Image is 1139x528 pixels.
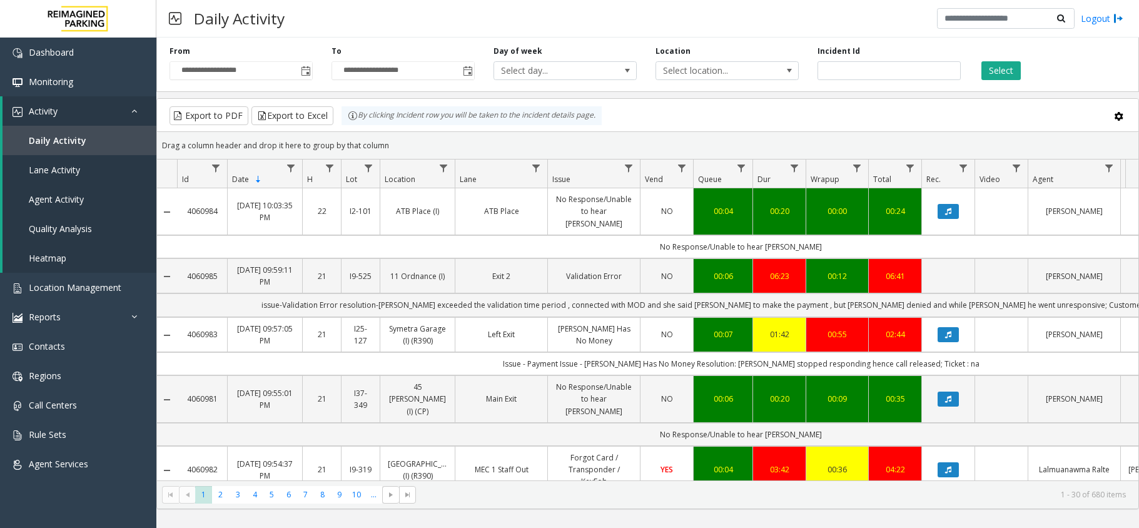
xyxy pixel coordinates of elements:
a: Validation Error [555,270,632,282]
span: Wrapup [811,174,839,185]
a: Quality Analysis [3,214,156,243]
a: 11 Ordnance (I) [388,270,447,282]
span: Page 8 [314,486,331,503]
span: Go to the last page [399,486,416,504]
span: Select location... [656,62,770,79]
img: infoIcon.svg [348,111,358,121]
a: [GEOGRAPHIC_DATA] (I) (R390) [388,458,447,482]
span: Go to the next page [382,486,399,504]
a: Symetra Garage (I) (R390) [388,323,447,347]
a: [DATE] 09:54:37 PM [235,458,295,482]
a: Activity [3,96,156,126]
span: Page 4 [246,486,263,503]
a: 21 [310,328,333,340]
a: Logout [1081,12,1123,25]
img: logout [1113,12,1123,25]
a: 4060985 [185,270,220,282]
div: 00:04 [701,464,745,475]
span: Queue [698,174,722,185]
span: Page 1 [195,486,212,503]
span: Lane [460,174,477,185]
a: 00:20 [761,205,798,217]
a: I25-127 [349,323,372,347]
img: 'icon' [13,342,23,352]
a: 03:42 [761,464,798,475]
span: Page 10 [348,486,365,503]
a: H Filter Menu [321,160,338,176]
div: 06:41 [876,270,914,282]
span: Issue [552,174,570,185]
img: pageIcon [169,3,181,34]
a: 00:00 [814,205,861,217]
a: Agent Activity [3,185,156,214]
a: I37-349 [349,387,372,411]
a: [PERSON_NAME] [1036,205,1113,217]
a: NO [648,328,686,340]
a: 22 [310,205,333,217]
span: Location [385,174,415,185]
img: 'icon' [13,460,23,470]
span: Agent Services [29,458,88,470]
a: 00:24 [876,205,914,217]
span: Toggle popup [460,62,474,79]
a: Collapse Details [157,272,177,282]
a: 06:23 [761,270,798,282]
a: Exit 2 [463,270,540,282]
span: Page 5 [263,486,280,503]
span: Sortable [253,175,263,185]
button: Export to Excel [251,106,333,125]
div: By clicking Incident row you will be taken to the incident details page. [342,106,602,125]
button: Select [981,61,1021,80]
span: Quality Analysis [29,223,92,235]
a: Lalmuanawma Ralte [1036,464,1113,475]
label: Incident Id [818,46,860,57]
span: Page 6 [280,486,297,503]
a: 00:04 [701,205,745,217]
img: 'icon' [13,401,23,411]
label: From [170,46,190,57]
span: NO [661,271,673,282]
span: Daily Activity [29,135,86,146]
span: Reports [29,311,61,323]
span: Total [873,174,891,185]
div: 00:55 [814,328,861,340]
a: 4060981 [185,393,220,405]
div: 00:12 [814,270,861,282]
label: Location [656,46,691,57]
span: Location Management [29,282,121,293]
a: MEC 1 Staff Out [463,464,540,475]
a: [DATE] 09:57:05 PM [235,323,295,347]
div: 00:07 [701,328,745,340]
a: 00:09 [814,393,861,405]
a: [PERSON_NAME] Has No Money [555,323,632,347]
a: Daily Activity [3,126,156,155]
span: Call Centers [29,399,77,411]
span: Agent Activity [29,193,84,205]
a: Collapse Details [157,395,177,405]
a: ATB Place (I) [388,205,447,217]
span: Go to the next page [386,490,396,500]
img: 'icon' [13,48,23,58]
a: 00:20 [761,393,798,405]
span: NO [661,393,673,404]
div: 00:35 [876,393,914,405]
a: NO [648,393,686,405]
a: Collapse Details [157,207,177,217]
a: Wrapup Filter Menu [849,160,866,176]
span: H [307,174,313,185]
span: Dur [757,174,771,185]
span: Page 7 [297,486,314,503]
a: I9-319 [349,464,372,475]
span: YES [661,464,673,475]
span: Video [980,174,1000,185]
a: YES [648,464,686,475]
div: 00:06 [701,270,745,282]
span: Date [232,174,249,185]
a: Left Exit [463,328,540,340]
span: Id [182,174,189,185]
span: Lane Activity [29,164,80,176]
